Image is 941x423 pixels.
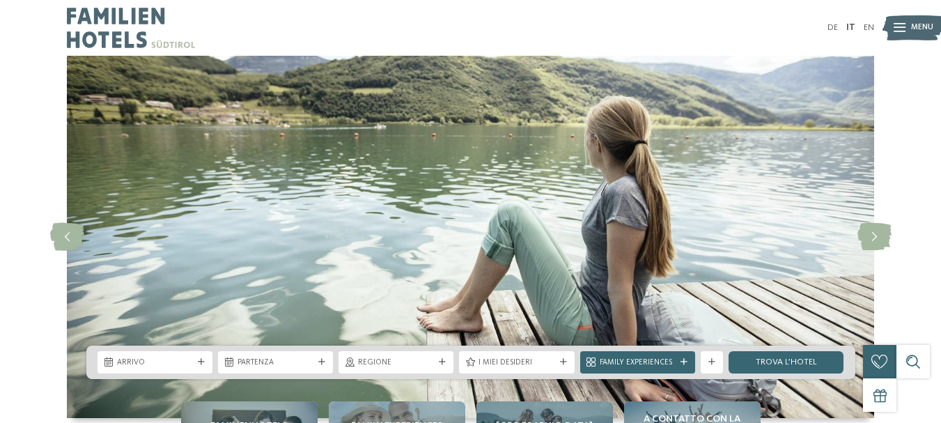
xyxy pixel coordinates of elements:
span: Family Experiences [600,357,676,369]
a: IT [846,23,855,32]
img: Cercate un hotel con piscina coperta per bambini in Alto Adige? [67,56,874,418]
span: I miei desideri [479,357,554,369]
a: trova l’hotel [729,351,843,374]
span: Regione [358,357,434,369]
span: Arrivo [117,357,193,369]
a: EN [864,23,874,32]
span: Menu [911,22,933,33]
a: DE [827,23,838,32]
span: Partenza [238,357,313,369]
